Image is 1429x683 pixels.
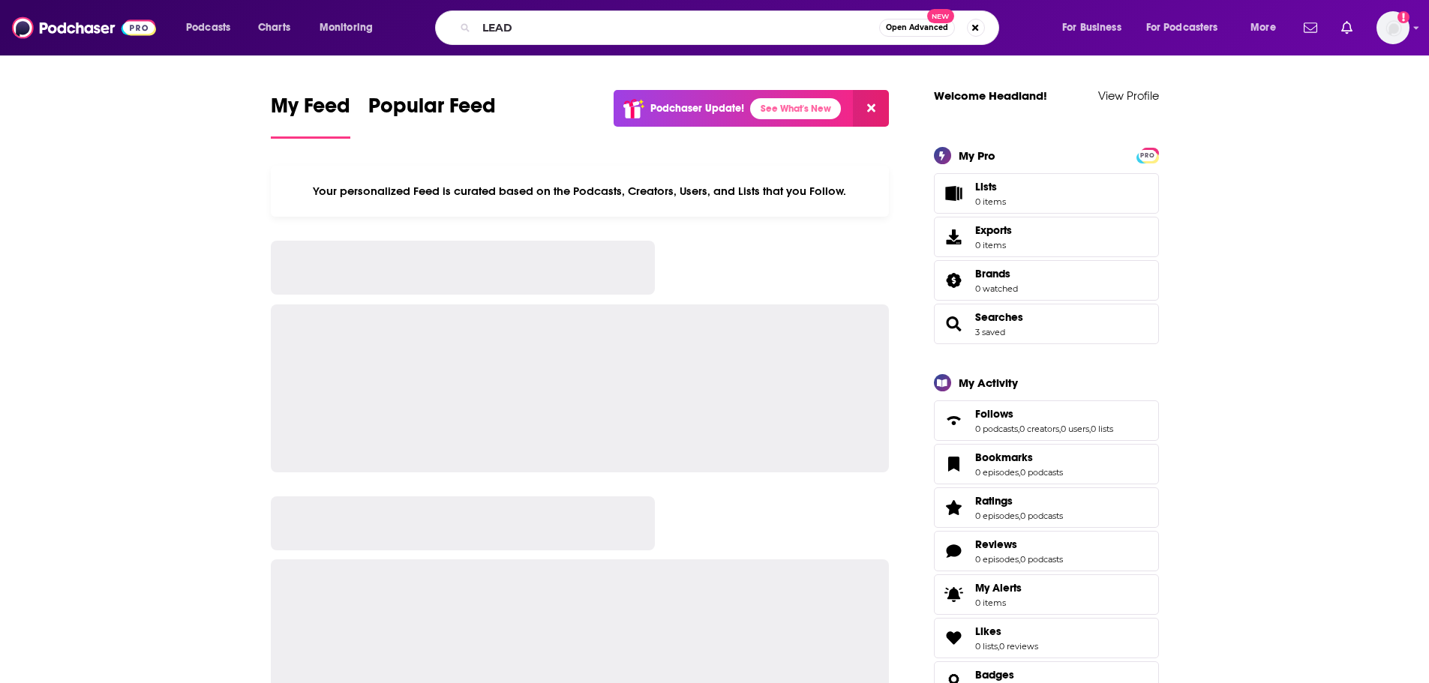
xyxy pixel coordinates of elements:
button: Open AdvancedNew [879,19,955,37]
a: 0 reviews [999,641,1038,652]
a: 0 lists [975,641,998,652]
a: Follows [975,407,1113,421]
span: My Alerts [939,584,969,605]
span: For Podcasters [1146,17,1218,38]
a: Popular Feed [368,93,496,139]
span: Lists [975,180,1006,193]
a: Ratings [939,497,969,518]
span: , [1059,424,1061,434]
a: 0 episodes [975,554,1019,565]
span: Follows [934,400,1159,441]
a: 0 episodes [975,511,1019,521]
span: Brands [934,260,1159,301]
a: My Alerts [934,574,1159,615]
a: Welcome Headland! [934,88,1047,103]
a: Reviews [975,538,1063,551]
a: 0 creators [1019,424,1059,434]
a: My Feed [271,93,350,139]
span: Lists [975,180,997,193]
span: For Business [1062,17,1121,38]
a: 0 podcasts [1020,467,1063,478]
div: My Pro [959,148,995,163]
span: , [1019,511,1020,521]
a: Likes [939,628,969,649]
span: , [1019,467,1020,478]
a: Likes [975,625,1038,638]
span: Exports [975,223,1012,237]
a: 0 podcasts [1020,554,1063,565]
span: PRO [1139,150,1157,161]
span: , [1089,424,1091,434]
span: , [1018,424,1019,434]
a: Searches [939,313,969,334]
a: Follows [939,410,969,431]
a: Bookmarks [975,451,1063,464]
span: 0 items [975,598,1022,608]
a: 0 podcasts [975,424,1018,434]
span: Bookmarks [975,451,1033,464]
span: Searches [934,304,1159,344]
span: , [998,641,999,652]
span: My Alerts [975,581,1022,595]
button: open menu [309,16,392,40]
span: New [927,9,954,23]
input: Search podcasts, credits, & more... [476,16,879,40]
span: Exports [939,226,969,247]
a: Bookmarks [939,454,969,475]
a: PRO [1139,148,1157,160]
a: Brands [975,267,1018,280]
a: Exports [934,217,1159,257]
span: Brands [975,267,1010,280]
img: Podchaser - Follow, Share and Rate Podcasts [12,13,156,42]
a: 0 users [1061,424,1089,434]
a: See What's New [750,98,841,119]
button: open menu [176,16,250,40]
span: Ratings [975,494,1013,508]
span: Ratings [934,487,1159,528]
a: Show notifications dropdown [1335,15,1358,40]
span: More [1250,17,1276,38]
span: Charts [258,17,290,38]
span: , [1019,554,1020,565]
span: Likes [934,618,1159,658]
button: open menu [1136,16,1240,40]
button: open menu [1052,16,1140,40]
span: Reviews [975,538,1017,551]
button: Show profile menu [1376,11,1409,44]
span: Lists [939,183,969,204]
a: Charts [248,16,299,40]
div: My Activity [959,376,1018,390]
span: Popular Feed [368,93,496,127]
div: Your personalized Feed is curated based on the Podcasts, Creators, Users, and Lists that you Follow. [271,166,890,217]
a: 0 lists [1091,424,1113,434]
div: Search podcasts, credits, & more... [449,10,1013,45]
span: Bookmarks [934,444,1159,484]
p: Podchaser Update! [650,102,744,115]
a: 0 episodes [975,467,1019,478]
span: Likes [975,625,1001,638]
button: open menu [1240,16,1295,40]
a: Brands [939,270,969,291]
span: 0 items [975,240,1012,250]
span: Open Advanced [886,24,948,31]
a: Searches [975,310,1023,324]
span: Reviews [934,531,1159,571]
span: Follows [975,407,1013,421]
span: Logged in as headlandconsultancy [1376,11,1409,44]
span: 0 items [975,196,1006,207]
a: 0 watched [975,283,1018,294]
img: User Profile [1376,11,1409,44]
span: Badges [975,668,1014,682]
span: My Feed [271,93,350,127]
a: View Profile [1098,88,1159,103]
svg: Add a profile image [1397,11,1409,23]
a: 3 saved [975,327,1005,337]
a: 0 podcasts [1020,511,1063,521]
span: Monitoring [320,17,373,38]
a: Badges [975,668,1021,682]
span: Podcasts [186,17,230,38]
a: Ratings [975,494,1063,508]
